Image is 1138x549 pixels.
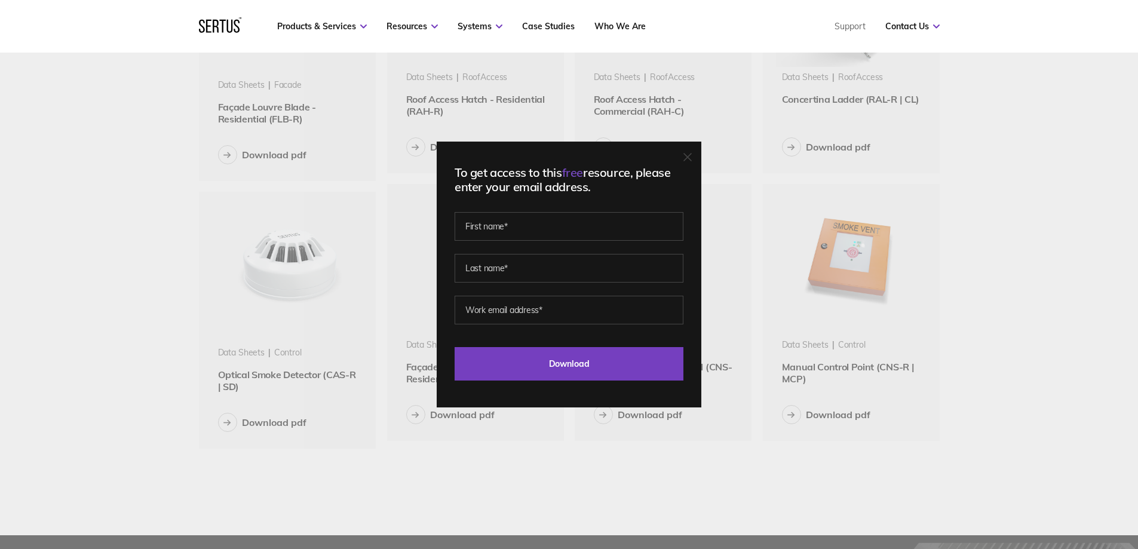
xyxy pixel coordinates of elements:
input: First name* [455,212,683,241]
span: free [562,165,583,180]
input: Download [455,347,683,381]
input: Work email address* [455,296,683,324]
input: Last name* [455,254,683,283]
a: Contact Us [885,21,940,32]
div: To get access to this resource, please enter your email address. [455,165,683,194]
a: Who We Are [594,21,646,32]
a: Case Studies [522,21,575,32]
iframe: Chat Widget [923,410,1138,549]
a: Systems [458,21,502,32]
a: Resources [387,21,438,32]
a: Products & Services [277,21,367,32]
a: Support [835,21,866,32]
